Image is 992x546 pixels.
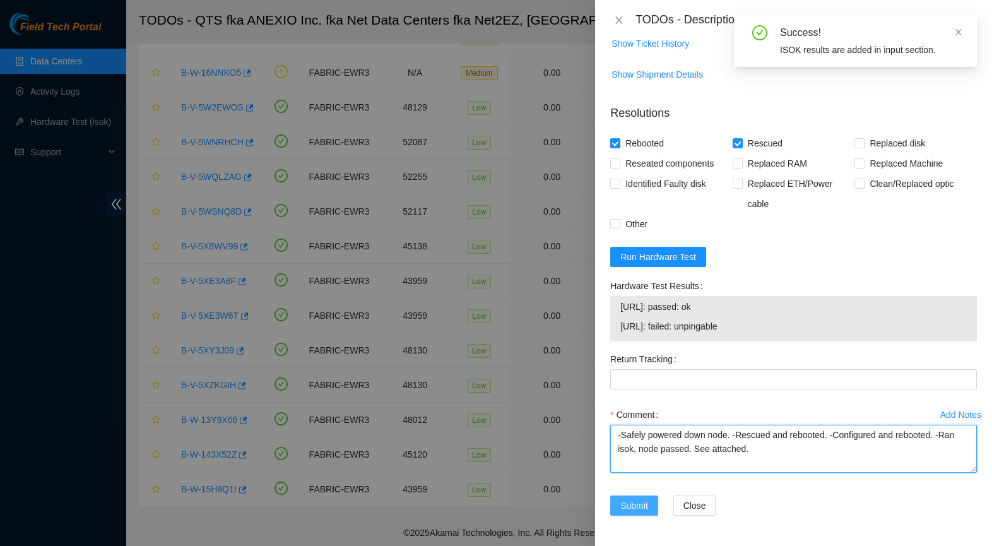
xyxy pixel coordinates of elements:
span: [URL]: failed: unpingable [620,319,967,333]
span: Replaced disk [865,133,930,153]
label: Comment [610,405,663,425]
div: TODOs - Description - B-V-5XZKGIH [635,10,977,30]
span: Identified Faulty disk [620,174,711,194]
span: Replaced Machine [865,153,948,174]
input: Return Tracking [610,369,977,389]
button: Submit [610,496,658,516]
label: Return Tracking [610,349,682,369]
button: Close [610,15,628,27]
div: Add Notes [940,410,981,419]
span: close [614,15,624,25]
span: Rebooted [620,133,669,153]
span: close [954,28,963,37]
button: Show Shipment Details [611,64,704,85]
span: Run Hardware Test [620,250,696,264]
button: Close [673,496,716,516]
span: Show Shipment Details [611,68,703,81]
textarea: Comment [610,425,977,473]
span: Show Ticket History [611,37,689,50]
span: Other [620,214,652,234]
button: Show Ticket History [611,33,690,54]
span: Reseated components [620,153,719,174]
span: Submit [620,499,648,513]
button: Run Hardware Test [610,247,706,267]
label: Hardware Test Results [610,276,707,296]
span: Rescued [743,133,788,153]
div: Success! [780,25,962,40]
span: Replaced ETH/Power cable [743,174,855,214]
p: Resolutions [610,95,977,122]
span: Close [683,499,706,513]
span: [URL]: passed: ok [620,300,967,314]
span: Clean/Replaced optic [865,174,959,194]
button: Add Notes [940,405,982,425]
span: check-circle [752,25,767,40]
span: Replaced RAM [743,153,812,174]
div: ISOK results are added in input section. [780,43,962,57]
